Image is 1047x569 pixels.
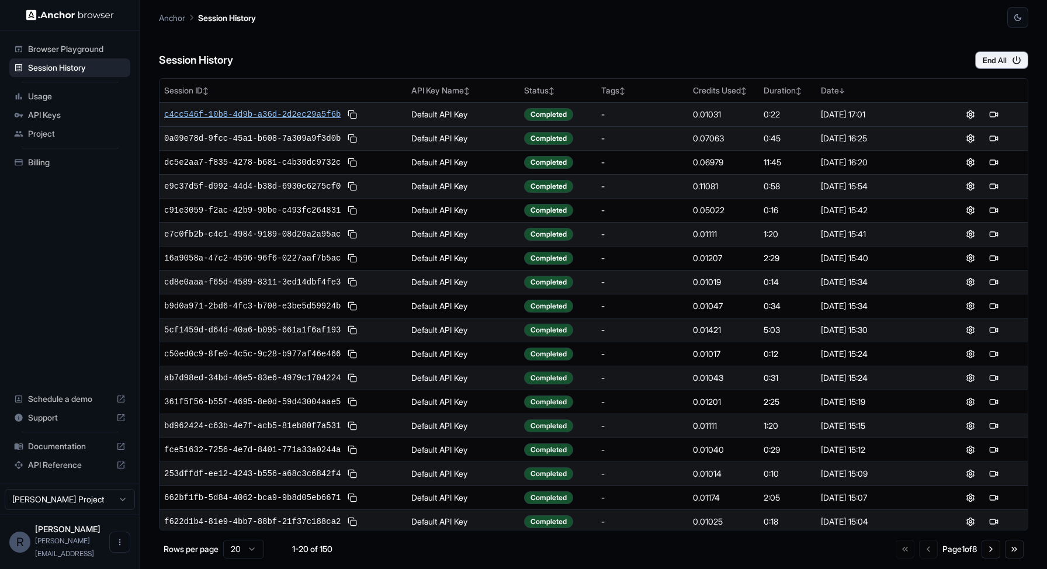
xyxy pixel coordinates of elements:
[693,348,754,360] div: 0.01017
[821,492,931,504] div: [DATE] 15:07
[821,300,931,312] div: [DATE] 15:34
[693,324,754,336] div: 0.01421
[524,372,573,384] div: Completed
[601,228,684,240] div: -
[549,86,554,95] span: ↕
[601,372,684,384] div: -
[601,420,684,432] div: -
[839,86,845,95] span: ↓
[764,109,812,120] div: 0:22
[693,300,754,312] div: 0.01047
[821,372,931,384] div: [DATE] 15:24
[407,174,519,198] td: Default API Key
[821,468,931,480] div: [DATE] 15:09
[764,396,812,408] div: 2:25
[764,372,812,384] div: 0:31
[764,444,812,456] div: 0:29
[764,85,812,96] div: Duration
[28,109,126,121] span: API Keys
[9,408,130,427] div: Support
[164,157,341,168] span: dc5e2aa7-f835-4278-b681-c4b30dc9732c
[601,133,684,144] div: -
[164,109,341,120] span: c4cc546f-10b8-4d9b-a36d-2d2ec29a5f6b
[407,342,519,366] td: Default API Key
[693,133,754,144] div: 0.07063
[164,492,341,504] span: 662bf1fb-5d84-4062-bca9-9b8d05eb6671
[821,276,931,288] div: [DATE] 15:34
[411,85,515,96] div: API Key Name
[203,86,209,95] span: ↕
[601,348,684,360] div: -
[693,444,754,456] div: 0.01040
[159,11,256,24] nav: breadcrumb
[524,156,573,169] div: Completed
[28,128,126,140] span: Project
[407,366,519,390] td: Default API Key
[28,459,112,471] span: API Reference
[601,468,684,480] div: -
[764,228,812,240] div: 1:20
[9,124,130,143] div: Project
[164,468,341,480] span: 253dffdf-ee12-4243-b556-a68c3c6842f4
[693,468,754,480] div: 0.01014
[524,180,573,193] div: Completed
[407,198,519,222] td: Default API Key
[407,270,519,294] td: Default API Key
[283,543,341,555] div: 1-20 of 150
[407,150,519,174] td: Default API Key
[764,133,812,144] div: 0:45
[9,87,130,106] div: Usage
[821,252,931,264] div: [DATE] 15:40
[693,228,754,240] div: 0.01111
[821,109,931,120] div: [DATE] 17:01
[821,157,931,168] div: [DATE] 16:20
[407,390,519,414] td: Default API Key
[28,412,112,424] span: Support
[601,516,684,528] div: -
[524,108,573,121] div: Completed
[164,181,341,192] span: e9c37d5f-d992-44d4-b38d-6930c6275cf0
[159,12,185,24] p: Anchor
[524,324,573,336] div: Completed
[524,252,573,265] div: Completed
[821,516,931,528] div: [DATE] 15:04
[524,300,573,313] div: Completed
[821,348,931,360] div: [DATE] 15:24
[164,396,341,408] span: 361f5f56-b55f-4695-8e0d-59d43004aae5
[164,228,341,240] span: e7c0fb2b-c4c1-4984-9189-08d20a2a95ac
[164,252,341,264] span: 16a9058a-47c2-4596-96f6-0227aaf7b5ac
[524,443,573,456] div: Completed
[975,51,1028,69] button: End All
[796,86,802,95] span: ↕
[764,468,812,480] div: 0:10
[942,543,977,555] div: Page 1 of 8
[764,348,812,360] div: 0:12
[821,324,931,336] div: [DATE] 15:30
[28,62,126,74] span: Session History
[524,491,573,504] div: Completed
[164,324,341,336] span: 5cf1459d-d64d-40a6-b095-661a1f6af193
[28,157,126,168] span: Billing
[164,204,341,216] span: c91e3059-f2ac-42b9-90be-c493fc264831
[524,204,573,217] div: Completed
[407,485,519,509] td: Default API Key
[764,204,812,216] div: 0:16
[764,276,812,288] div: 0:14
[601,85,684,96] div: Tags
[693,396,754,408] div: 0.01201
[407,318,519,342] td: Default API Key
[764,420,812,432] div: 1:20
[601,444,684,456] div: -
[9,532,30,553] div: R
[407,246,519,270] td: Default API Key
[9,437,130,456] div: Documentation
[464,86,470,95] span: ↕
[764,181,812,192] div: 0:58
[764,157,812,168] div: 11:45
[35,524,100,534] span: Roy Shachar
[693,252,754,264] div: 0.01207
[741,86,747,95] span: ↕
[693,157,754,168] div: 0.06979
[9,153,130,172] div: Billing
[164,276,341,288] span: cd8e0aaa-f65d-4589-8311-3ed14dbf4fe3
